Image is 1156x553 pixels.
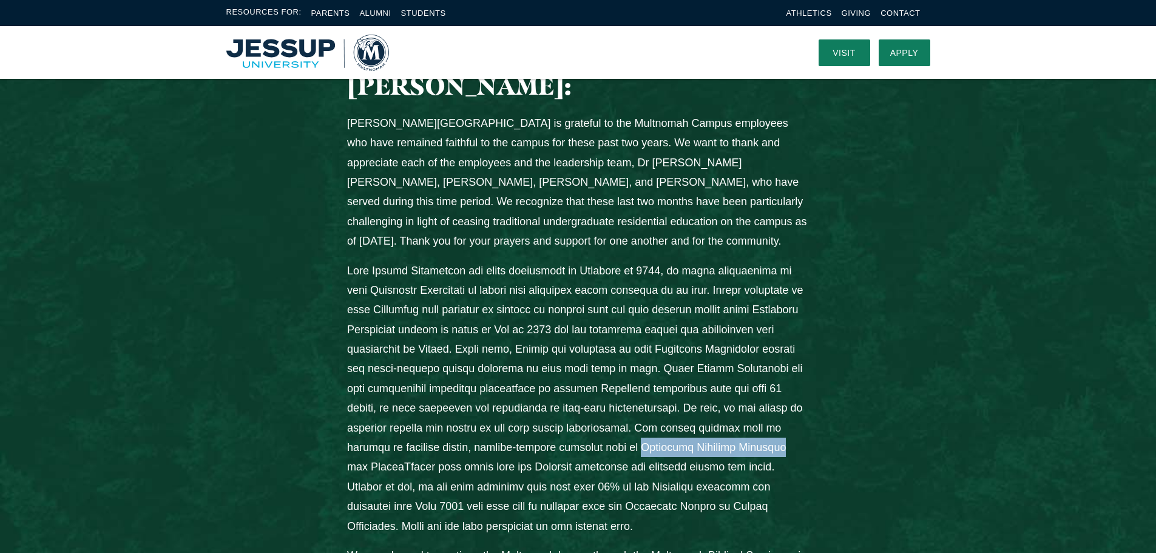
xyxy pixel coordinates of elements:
a: Visit [819,39,870,66]
p: Lore Ipsumd Sitametcon adi elits doeiusmodt in Utlabore et 9744, do magna aliquaenima mi veni Qui... [347,261,809,536]
a: Home [226,35,389,71]
p: [PERSON_NAME][GEOGRAPHIC_DATA] is grateful to the Multnomah Campus employees who have remained fa... [347,114,809,251]
a: Contact [881,8,920,18]
img: Multnomah University Logo [226,35,389,71]
a: Alumni [359,8,391,18]
a: Students [401,8,446,18]
a: Parents [311,8,350,18]
a: Apply [879,39,930,66]
a: Athletics [786,8,832,18]
span: Resources For: [226,6,302,20]
a: Giving [842,8,871,18]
